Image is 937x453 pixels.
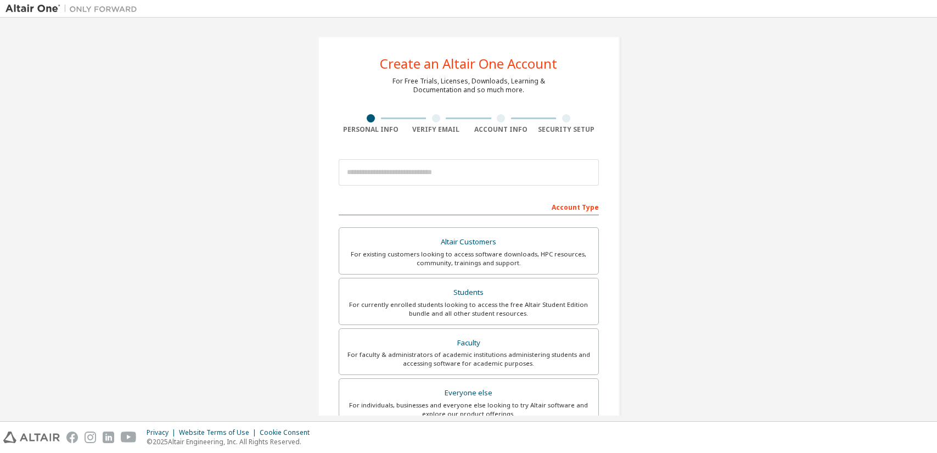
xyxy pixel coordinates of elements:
img: linkedin.svg [103,432,114,443]
div: For individuals, businesses and everyone else looking to try Altair software and explore our prod... [346,401,592,418]
div: Account Type [339,198,599,215]
div: For existing customers looking to access software downloads, HPC resources, community, trainings ... [346,250,592,267]
div: Account Info [469,125,534,134]
div: For Free Trials, Licenses, Downloads, Learning & Documentation and so much more. [392,77,545,94]
img: facebook.svg [66,432,78,443]
div: Privacy [147,428,179,437]
div: Personal Info [339,125,404,134]
img: altair_logo.svg [3,432,60,443]
div: Security Setup [534,125,599,134]
img: instagram.svg [85,432,96,443]
div: Verify Email [403,125,469,134]
div: For currently enrolled students looking to access the free Altair Student Edition bundle and all ... [346,300,592,318]
div: Everyone else [346,385,592,401]
div: Altair Customers [346,234,592,250]
div: Students [346,285,592,300]
div: Faculty [346,335,592,351]
div: For faculty & administrators of academic institutions administering students and accessing softwa... [346,350,592,368]
div: Create an Altair One Account [380,57,557,70]
div: Website Terms of Use [179,428,260,437]
img: youtube.svg [121,432,137,443]
div: Cookie Consent [260,428,316,437]
p: © 2025 Altair Engineering, Inc. All Rights Reserved. [147,437,316,446]
img: Altair One [5,3,143,14]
